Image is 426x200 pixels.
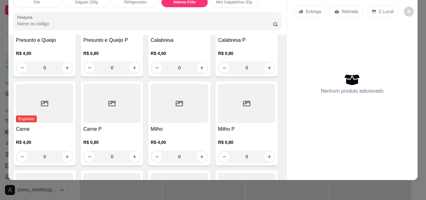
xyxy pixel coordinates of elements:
p: C.Local [379,8,394,15]
h4: Presunto e Queijo P [83,37,141,44]
button: decrease-product-quantity [17,63,27,73]
button: decrease-product-quantity [152,63,162,73]
h4: Calabresa P [218,37,275,44]
p: Entrega [306,8,321,15]
button: decrease-product-quantity [219,63,229,73]
button: decrease-product-quantity [152,152,162,162]
button: decrease-product-quantity [219,152,229,162]
h4: Carne [16,125,73,133]
input: Pesquisa [17,21,273,27]
p: R$ 4,00 [16,139,73,145]
h4: Carne P [83,125,141,133]
p: Retirada [342,8,358,15]
p: R$ 4,00 [16,50,73,56]
p: R$ 4,00 [151,50,208,56]
button: decrease-product-quantity [404,7,414,17]
p: R$ 0,80 [218,139,275,145]
button: decrease-product-quantity [17,152,27,162]
button: increase-product-quantity [264,152,274,162]
button: increase-product-quantity [129,63,139,73]
button: increase-product-quantity [264,63,274,73]
h4: Calabresa [151,37,208,44]
button: increase-product-quantity [62,63,72,73]
button: increase-product-quantity [62,152,72,162]
span: Esgotado [16,115,37,122]
button: decrease-product-quantity [85,152,94,162]
button: increase-product-quantity [197,152,207,162]
label: Pesquisa [17,15,35,20]
p: Nenhum produto adicionado [321,87,384,95]
button: increase-product-quantity [197,63,207,73]
p: R$ 0,80 [83,139,141,145]
p: R$ 4,00 [151,139,208,145]
p: R$ 0,80 [83,50,141,56]
h4: Milho [151,125,208,133]
h4: Milho P [218,125,275,133]
button: increase-product-quantity [129,152,139,162]
p: R$ 0,80 [218,50,275,56]
h4: Presunto e Queijo [16,37,73,44]
button: decrease-product-quantity [85,63,94,73]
